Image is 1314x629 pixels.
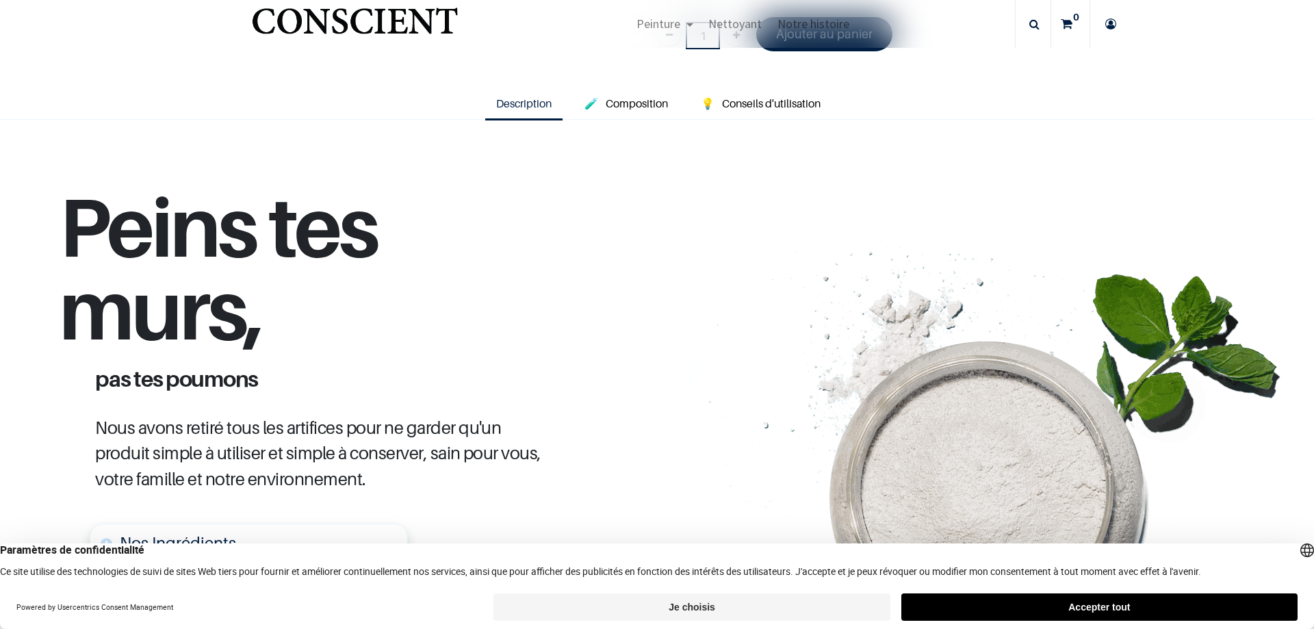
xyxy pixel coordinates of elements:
[701,97,714,110] span: 💡
[120,533,236,553] span: Nos Ingrédients
[1244,541,1308,605] iframe: Tidio Chat
[636,16,680,31] span: Peinture
[1070,10,1083,24] sup: 0
[496,97,552,110] span: Description
[584,97,598,110] span: 🧪
[85,368,560,389] h1: pas tes poumons
[95,417,541,490] span: Nous avons retiré tous les artifices pour ne garder qu'un produit simple à utiliser et simple à c...
[777,16,849,31] span: Notre histoire
[606,97,668,110] span: Composition
[708,16,762,31] span: Nettoyant
[59,185,587,368] h1: Peins tes murs,
[722,97,821,110] span: Conseils d'utilisation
